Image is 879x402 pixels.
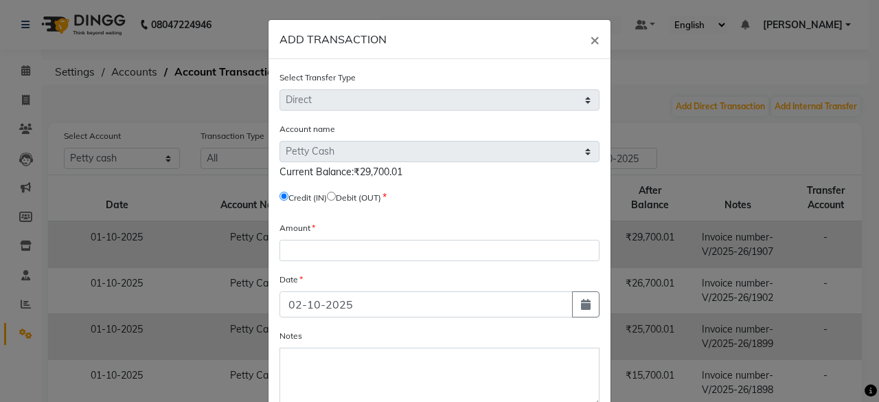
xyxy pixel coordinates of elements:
label: Date [279,273,303,286]
h6: ADD TRANSACTION [279,31,387,47]
label: Debit (OUT) [336,192,381,204]
label: Credit (IN) [288,192,327,204]
button: Close [579,20,610,58]
label: Select Transfer Type [279,71,356,84]
label: Notes [279,330,302,342]
span: Current Balance:₹29,700.01 [279,166,402,178]
span: × [590,29,600,49]
label: Amount [279,222,315,234]
label: Account name [279,123,335,135]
